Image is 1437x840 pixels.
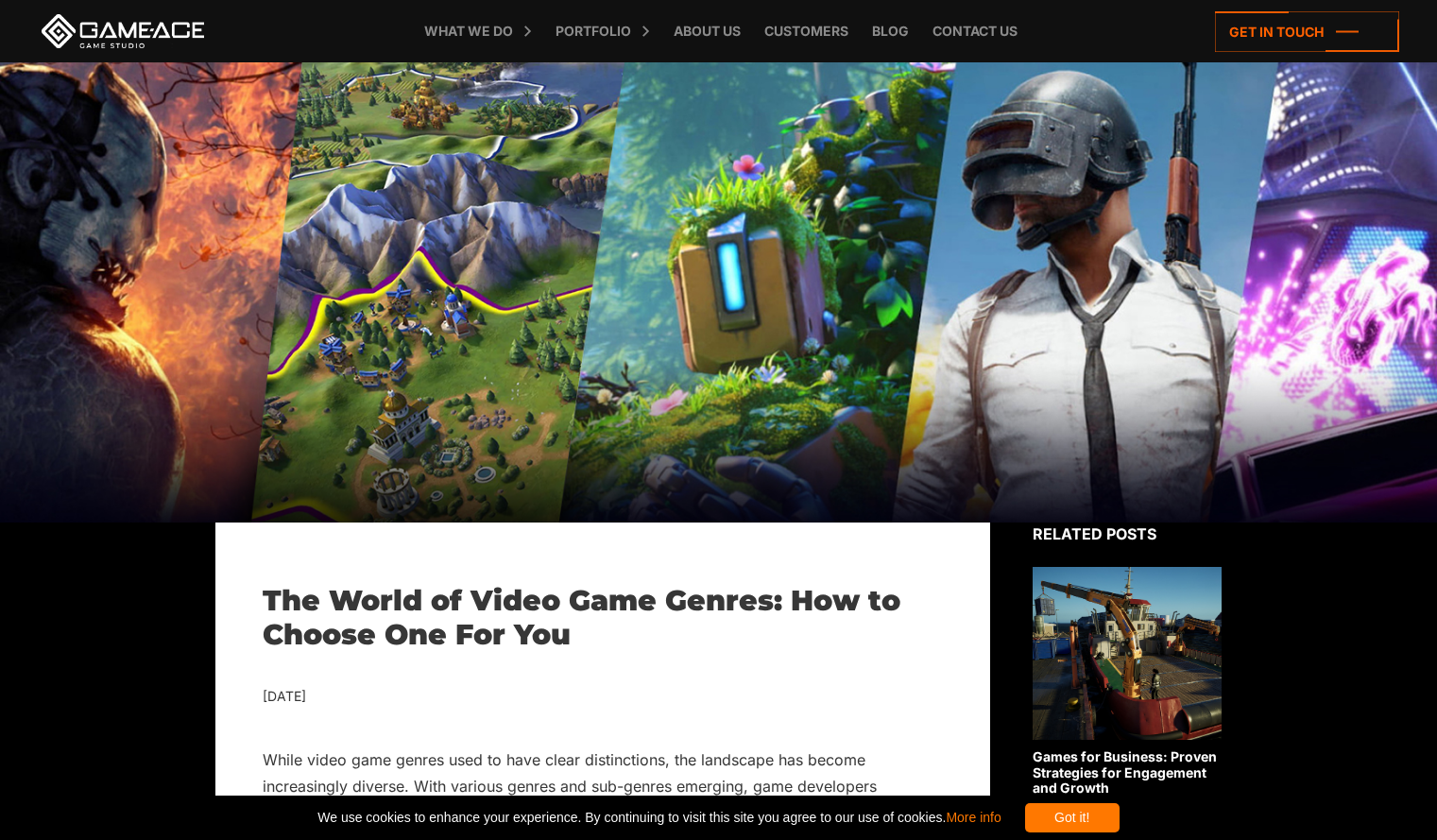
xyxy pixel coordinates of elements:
span: We use cookies to enhance your experience. By continuing to visit this site you agree to our use ... [317,803,1001,832]
div: Got it! [1025,803,1120,832]
a: Get in touch [1215,11,1399,52]
div: [DATE] [263,685,943,709]
div: Related posts [1033,523,1222,545]
h1: The World of Video Game Genres: How to Choose One For You [263,584,943,652]
a: Games for Business: Proven Strategies for Engagement and Growth [1033,567,1222,797]
a: More info [946,810,1001,825]
img: Related [1033,567,1222,740]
